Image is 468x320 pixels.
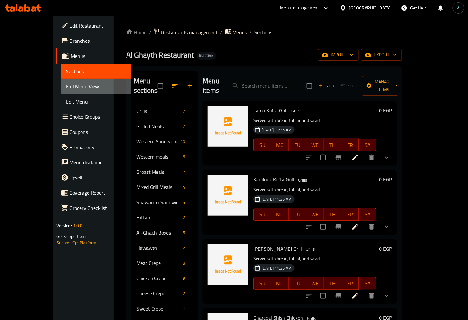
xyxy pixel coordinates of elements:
a: Edit menu item [351,223,359,231]
div: items [180,153,187,160]
span: Select section first [336,81,362,91]
button: FR [341,277,359,290]
button: sort-choices [301,288,316,304]
button: SA [359,139,376,151]
div: items [180,107,187,115]
div: items [180,305,187,312]
img: Kandouz Kofta Grill [208,175,248,216]
span: Western meals [136,153,180,160]
div: items [180,229,187,236]
button: Branch-specific-item [331,288,346,304]
span: 7 [180,123,187,129]
span: Full Menu View [66,83,126,90]
span: Menu disclaimer [70,159,126,166]
div: Shawarma Sandwiches [136,198,180,206]
span: TH [326,141,339,150]
button: SA [359,208,376,221]
span: 4 [180,184,187,190]
span: 1 [180,306,187,312]
span: Sort sections [167,78,182,93]
button: WE [306,139,324,151]
a: Coupons [56,124,131,140]
span: WE [309,279,321,288]
span: Grilled Meals [136,122,180,130]
div: Meat Crepe [136,259,180,267]
span: SU [256,210,269,219]
p: Served with bread, tahini, and salad [253,186,376,194]
div: items [180,214,187,221]
button: import [318,49,359,61]
span: SA [361,279,374,288]
button: show more [379,288,394,304]
span: Grocery Checklist [70,204,126,212]
div: Menu-management [280,4,319,12]
span: Grills [289,107,303,115]
span: Chicken Crepe [136,274,180,282]
button: WE [306,277,324,290]
span: TU [291,141,304,150]
div: items [180,198,187,206]
a: Menu disclaimer [56,155,131,170]
span: Grills [303,246,317,253]
button: SU [253,277,271,290]
span: Menus [233,28,247,36]
span: TH [326,279,339,288]
span: import [323,51,354,59]
span: Restaurants management [161,28,218,36]
span: 5 [180,199,187,205]
span: [DATE] 11:35 AM [259,127,294,133]
div: items [180,290,187,297]
span: Select all sections [154,79,167,92]
a: Edit menu item [351,292,359,300]
div: items [178,168,187,176]
div: Sweet Crepe1 [131,301,198,316]
span: Select section [303,79,316,92]
span: SA [361,210,374,219]
div: Grilled Meals7 [131,119,198,134]
h2: Menu sections [134,76,158,95]
button: Manage items [362,76,405,96]
button: sort-choices [301,150,316,165]
button: delete [364,150,379,165]
span: 8 [180,260,187,266]
p: Served with bread, tahini, and salad [253,255,376,263]
span: 6 [180,154,187,160]
button: TH [324,277,341,290]
div: items [180,244,187,252]
button: SA [359,277,376,290]
li: / [149,28,151,36]
span: 2 [180,245,187,251]
span: Branches [70,37,126,45]
span: Grills [136,107,180,115]
span: SU [256,141,269,150]
span: Coupons [70,128,126,136]
span: FR [344,210,356,219]
span: Version: [56,222,72,230]
svg: Show Choices [383,292,391,300]
div: Chicken Crepe9 [131,271,198,286]
span: MO [274,141,286,150]
li: / [250,28,252,36]
span: Upsell [70,174,126,181]
span: Inactive [197,53,216,58]
button: TH [324,208,341,221]
span: Kandouz Kofta Grill [253,175,294,184]
span: Cheese Crepe [136,290,180,297]
a: Promotions [56,140,131,155]
a: Upsell [56,170,131,185]
span: Menus [71,52,126,60]
span: 2 [180,291,187,297]
span: Mixed Grill Meals [136,183,180,191]
a: Branches [56,33,131,48]
div: Western Sandwiches10 [131,134,198,149]
button: MO [271,277,289,290]
div: Shawarma Sandwiches5 [131,195,198,210]
span: 1.0.0 [73,222,83,230]
span: 10 [178,139,187,145]
div: items [180,122,187,130]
